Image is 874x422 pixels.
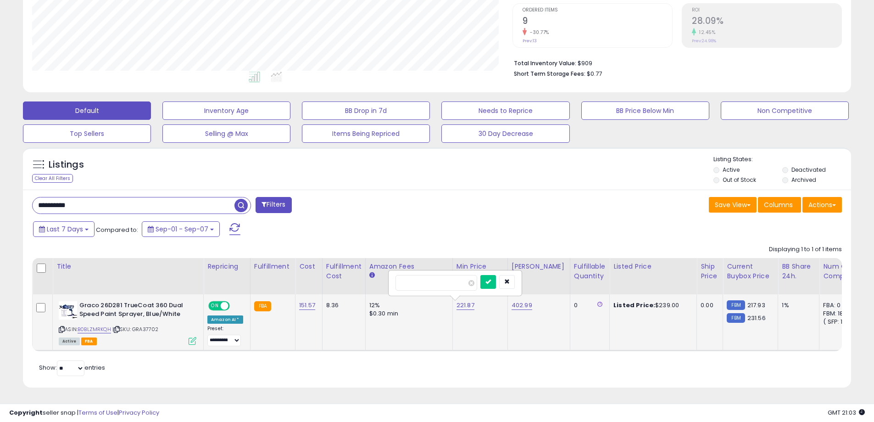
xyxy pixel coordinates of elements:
[587,69,602,78] span: $0.77
[326,301,358,309] div: 8.36
[514,59,576,67] b: Total Inventory Value:
[119,408,159,417] a: Privacy Policy
[764,200,793,209] span: Columns
[456,262,504,271] div: Min Price
[512,301,532,310] a: 402.99
[581,101,709,120] button: BB Price Below Min
[713,155,851,164] p: Listing States:
[23,124,151,143] button: Top Sellers
[709,197,757,213] button: Save View
[791,166,826,174] label: Deactivated
[302,124,430,143] button: Items Being Repriced
[441,101,569,120] button: Needs to Reprice
[9,409,159,417] div: seller snap | |
[156,225,208,234] span: Sep-01 - Sep-07
[209,302,221,310] span: ON
[59,301,77,320] img: 41TROpXUnSL._SL40_.jpg
[613,262,693,271] div: Listed Price
[39,363,105,372] span: Show: entries
[302,101,430,120] button: BB Drop in 7d
[823,309,853,318] div: FBM: 18
[81,338,97,345] span: FBA
[9,408,43,417] strong: Copyright
[32,174,73,183] div: Clear All Filters
[828,408,865,417] span: 2025-09-17 21:03 GMT
[326,262,362,281] div: Fulfillment Cost
[727,300,745,310] small: FBM
[514,70,585,78] b: Short Term Storage Fees:
[96,225,138,234] span: Compared to:
[523,38,537,44] small: Prev: 13
[79,301,191,321] b: Graco 26D281 TrueCoat 360 Dual Speed Paint Sprayer, Blue/White
[723,176,756,184] label: Out of Stock
[701,262,719,281] div: Ship Price
[78,408,117,417] a: Terms of Use
[78,326,111,333] a: B0BLZMRKQH
[59,338,80,345] span: All listings currently available for purchase on Amazon
[59,301,196,344] div: ASIN:
[727,313,745,323] small: FBM
[142,221,220,237] button: Sep-01 - Sep-07
[527,29,549,36] small: -30.77%
[782,262,815,281] div: BB Share 24h.
[369,262,449,271] div: Amazon Fees
[254,301,271,311] small: FBA
[207,315,243,324] div: Amazon AI *
[692,38,716,44] small: Prev: 24.98%
[727,262,774,281] div: Current Buybox Price
[369,301,445,309] div: 12%
[299,262,318,271] div: Cost
[256,197,291,213] button: Filters
[441,124,569,143] button: 30 Day Decrease
[721,101,849,120] button: Non Competitive
[514,57,835,68] li: $909
[33,221,95,237] button: Last 7 Days
[523,8,672,13] span: Ordered Items
[823,262,857,281] div: Num of Comp.
[692,16,841,28] h2: 28.09%
[574,262,606,281] div: Fulfillable Quantity
[162,101,290,120] button: Inventory Age
[207,262,246,271] div: Repricing
[162,124,290,143] button: Selling @ Max
[723,166,740,174] label: Active
[574,301,602,309] div: 0
[769,245,842,254] div: Displaying 1 to 1 of 1 items
[802,197,842,213] button: Actions
[299,301,315,310] a: 151.57
[47,225,83,234] span: Last 7 Days
[56,262,200,271] div: Title
[523,16,672,28] h2: 9
[791,176,816,184] label: Archived
[613,301,690,309] div: $239.00
[613,301,655,309] b: Listed Price:
[747,301,765,309] span: 217.93
[701,301,716,309] div: 0.00
[758,197,801,213] button: Columns
[254,262,291,271] div: Fulfillment
[747,314,766,322] span: 231.56
[823,318,853,326] div: ( SFP: 1 )
[369,309,445,318] div: $0.30 min
[112,326,159,333] span: | SKU: GRA37702
[696,29,715,36] small: 12.45%
[782,301,812,309] div: 1%
[228,302,243,310] span: OFF
[207,326,243,346] div: Preset:
[369,271,375,280] small: Amazon Fees.
[23,101,151,120] button: Default
[692,8,841,13] span: ROI
[823,301,853,309] div: FBA: 0
[456,301,474,310] a: 221.87
[49,158,84,171] h5: Listings
[512,262,566,271] div: [PERSON_NAME]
